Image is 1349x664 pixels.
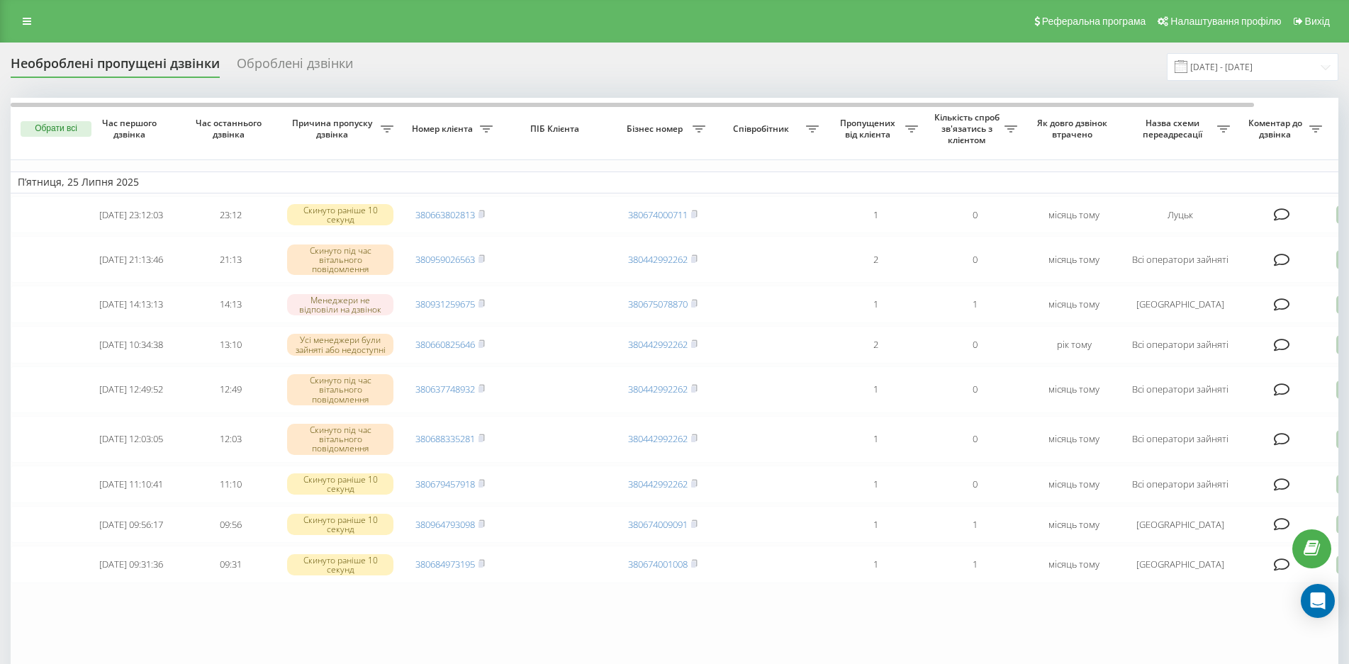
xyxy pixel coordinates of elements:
[1024,416,1124,463] td: місяць тому
[1024,236,1124,283] td: місяць тому
[1124,366,1237,413] td: Всі оператори зайняті
[932,112,1004,145] span: Кількість спроб зв'язатись з клієнтом
[181,326,280,364] td: 13:10
[93,118,169,140] span: Час першого дзвінка
[1124,286,1237,323] td: [GEOGRAPHIC_DATA]
[826,366,925,413] td: 1
[826,466,925,503] td: 1
[287,334,393,355] div: Усі менеджери були зайняті або недоступні
[833,118,905,140] span: Пропущених від клієнта
[1301,584,1335,618] div: Open Intercom Messenger
[415,383,475,395] a: 380637748932
[1305,16,1330,27] span: Вихід
[1124,546,1237,583] td: [GEOGRAPHIC_DATA]
[826,506,925,544] td: 1
[415,558,475,570] a: 380684973195
[826,546,925,583] td: 1
[181,286,280,323] td: 14:13
[1024,466,1124,503] td: місяць тому
[82,416,181,463] td: [DATE] 12:03:05
[181,416,280,463] td: 12:03
[82,506,181,544] td: [DATE] 09:56:17
[1124,196,1237,234] td: Луцьк
[415,208,475,221] a: 380663802813
[1036,118,1112,140] span: Як довго дзвінок втрачено
[628,298,688,310] a: 380675078870
[628,558,688,570] a: 380674001008
[925,506,1024,544] td: 1
[826,196,925,234] td: 1
[287,294,393,315] div: Менеджери не відповіли на дзвінок
[82,196,181,234] td: [DATE] 23:12:03
[82,466,181,503] td: [DATE] 11:10:41
[181,466,280,503] td: 11:10
[628,432,688,445] a: 380442992262
[620,123,693,135] span: Бізнес номер
[1024,326,1124,364] td: рік тому
[925,326,1024,364] td: 0
[415,338,475,351] a: 380660825646
[925,466,1024,503] td: 0
[408,123,480,135] span: Номер клієнта
[415,253,475,266] a: 380959026563
[287,374,393,405] div: Скинуто під час вітального повідомлення
[82,366,181,413] td: [DATE] 12:49:52
[628,338,688,351] a: 380442992262
[237,56,353,78] div: Оброблені дзвінки
[415,298,475,310] a: 380931259675
[11,56,220,78] div: Необроблені пропущені дзвінки
[925,286,1024,323] td: 1
[1170,16,1281,27] span: Налаштування профілю
[415,432,475,445] a: 380688335281
[287,244,393,276] div: Скинуто під час вітального повідомлення
[287,554,393,575] div: Скинуто раніше 10 секунд
[1024,506,1124,544] td: місяць тому
[287,204,393,225] div: Скинуто раніше 10 секунд
[415,478,475,490] a: 380679457918
[925,546,1024,583] td: 1
[925,236,1024,283] td: 0
[925,416,1024,463] td: 0
[1124,416,1237,463] td: Всі оператори зайняті
[287,514,393,535] div: Скинуто раніше 10 секунд
[628,383,688,395] a: 380442992262
[1024,366,1124,413] td: місяць тому
[181,506,280,544] td: 09:56
[82,236,181,283] td: [DATE] 21:13:46
[192,118,269,140] span: Час останнього дзвінка
[1124,236,1237,283] td: Всі оператори зайняті
[1024,286,1124,323] td: місяць тому
[826,236,925,283] td: 2
[826,286,925,323] td: 1
[415,518,475,531] a: 380964793098
[21,121,91,137] button: Обрати всі
[628,253,688,266] a: 380442992262
[1024,196,1124,234] td: місяць тому
[1124,326,1237,364] td: Всі оператори зайняті
[925,366,1024,413] td: 0
[181,236,280,283] td: 21:13
[287,424,393,455] div: Скинуто під час вітального повідомлення
[181,366,280,413] td: 12:49
[1042,16,1146,27] span: Реферальна програма
[925,196,1024,234] td: 0
[181,546,280,583] td: 09:31
[628,518,688,531] a: 380674009091
[720,123,806,135] span: Співробітник
[287,473,393,495] div: Скинуто раніше 10 секунд
[82,286,181,323] td: [DATE] 14:13:13
[1131,118,1217,140] span: Назва схеми переадресації
[628,208,688,221] a: 380674000711
[82,326,181,364] td: [DATE] 10:34:38
[1024,546,1124,583] td: місяць тому
[82,546,181,583] td: [DATE] 09:31:36
[512,123,601,135] span: ПІБ Клієнта
[181,196,280,234] td: 23:12
[826,416,925,463] td: 1
[1124,506,1237,544] td: [GEOGRAPHIC_DATA]
[1244,118,1309,140] span: Коментар до дзвінка
[1124,466,1237,503] td: Всі оператори зайняті
[826,326,925,364] td: 2
[628,478,688,490] a: 380442992262
[287,118,381,140] span: Причина пропуску дзвінка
